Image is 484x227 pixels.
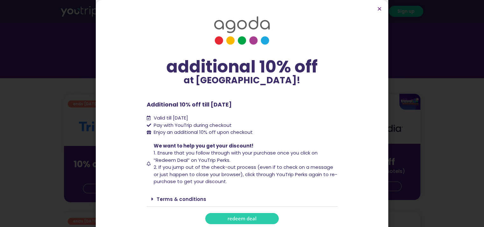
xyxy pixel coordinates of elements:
[147,192,338,207] div: Terms & conditions
[152,114,188,122] span: Valid till [DATE]
[147,100,338,109] p: Additional 10% off till [DATE]
[154,149,318,163] span: 1. Ensure that you follow through with your purchase once you click on “Redeem Deal” on YouTrip P...
[228,216,256,221] span: redeem deal
[154,164,337,185] span: 2. If you jump out of the check-out process (even if to check on a message or just happen to clos...
[157,196,206,203] a: Terms & conditions
[147,58,338,76] div: additional 10% off
[377,6,382,11] a: Close
[147,76,338,85] p: at [GEOGRAPHIC_DATA]!
[205,213,279,224] a: redeem deal
[152,122,232,129] span: Pay with YouTrip during checkout
[154,129,253,135] span: Enjoy an additional 10% off upon checkout
[154,142,253,149] span: We want to help you get your discount!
